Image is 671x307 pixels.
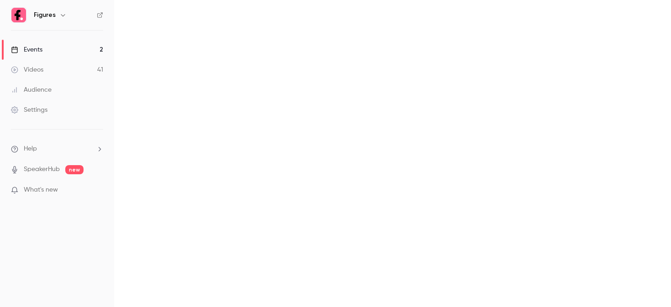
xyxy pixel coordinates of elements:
img: Figures [11,8,26,22]
span: new [65,165,84,174]
div: Audience [11,85,52,94]
a: SpeakerHub [24,165,60,174]
li: help-dropdown-opener [11,144,103,154]
div: Videos [11,65,43,74]
div: Settings [11,105,47,114]
div: Events [11,45,42,54]
span: What's new [24,185,58,195]
h6: Figures [34,10,56,20]
span: Help [24,144,37,154]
